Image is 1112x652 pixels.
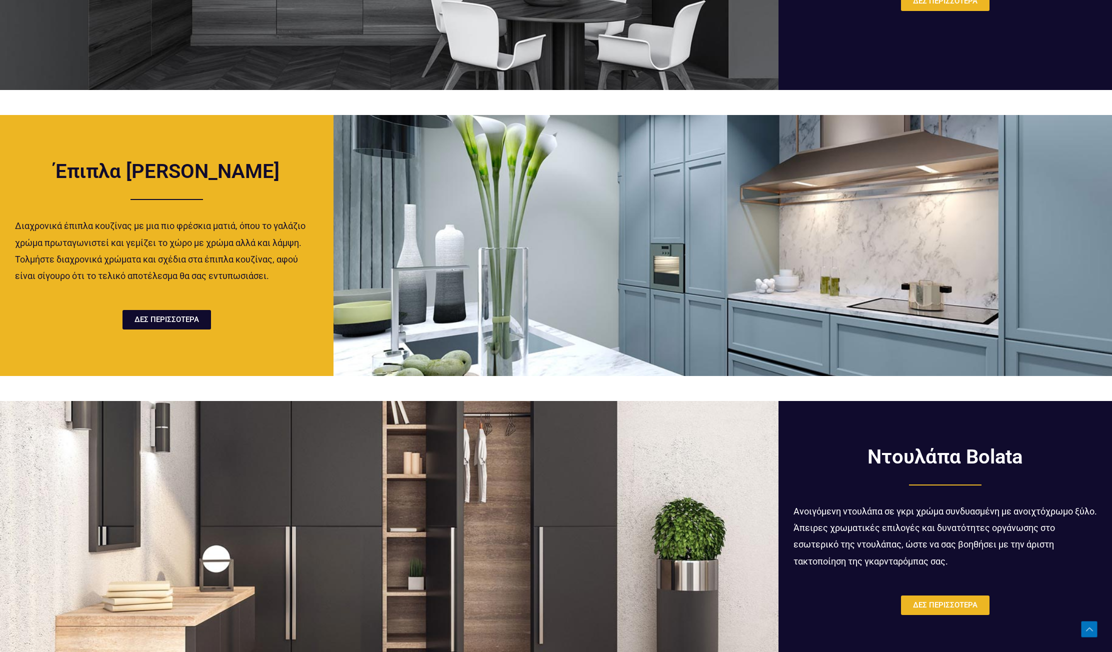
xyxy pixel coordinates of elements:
[134,316,199,323] span: ΔΕΣ ΠΕΡΙΣΣΟΤΕΡΑ
[793,447,1097,467] h2: Nτουλάπα Bolata
[901,595,989,615] a: ΔΕΣ ΠΕΡΙΣΣΟΤΕΡΑ
[913,601,977,609] span: ΔΕΣ ΠΕΡΙΣΣΟΤΕΡΑ
[793,503,1097,570] p: Ανοιγόμενη ντουλάπα σε γκρι χρώμα συνδυασμένη με ανοιχτόχρωμο ξύλο. Άπειρες χρωματικές επιλογές κ...
[15,217,318,284] p: Διαχρονικά έπιπλα κουζίνας με μια πιο φρέσκια ματιά, όπου το γαλάζιο χρώμα πρωταγωνιστεί και γεμί...
[122,310,211,329] a: ΔΕΣ ΠΕΡΙΣΣΟΤΕΡΑ
[15,161,318,181] h2: Έπιπλα [PERSON_NAME]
